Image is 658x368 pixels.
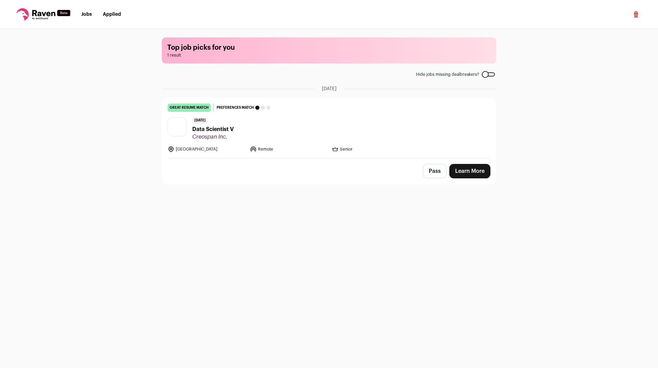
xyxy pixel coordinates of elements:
[449,164,490,178] a: Learn More
[332,146,410,153] li: Senior
[631,9,642,20] img: 3997481-medium_jpg
[250,146,328,153] li: Remote
[168,125,186,129] img: 3b523928abc9ed5a637b764f71ec6faeb2d2408ba14f7364ee92c7e8b767e263.png
[167,43,491,52] h1: Top job picks for you
[192,125,234,133] span: Data Scientist V
[322,85,337,92] span: [DATE]
[192,133,234,140] span: Creospan Inc.
[416,72,479,77] span: Hide jobs missing dealbreakers?
[192,117,208,124] span: [DATE]
[167,52,491,58] span: 1 result
[168,104,211,112] div: great resume match
[103,12,121,17] a: Applied
[423,164,447,178] button: Pass
[631,9,642,20] button: Open dropdown
[217,104,254,111] span: Preferences match
[81,12,92,17] a: Jobs
[168,146,246,153] li: [GEOGRAPHIC_DATA]
[162,98,496,158] a: great resume match Preferences match [DATE] Data Scientist V Creospan Inc. [GEOGRAPHIC_DATA] Remo...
